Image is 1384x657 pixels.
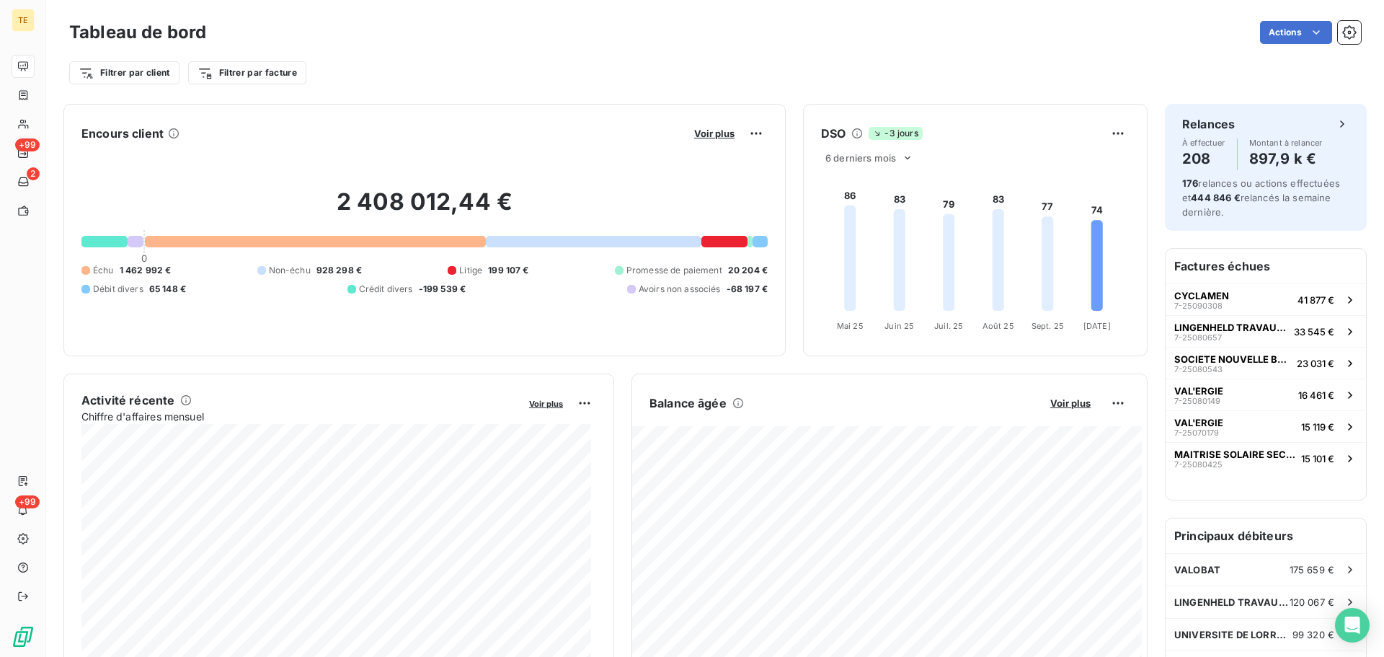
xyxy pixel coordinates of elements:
[837,321,864,331] tspan: Mai 25
[81,188,768,231] h2: 2 408 012,44 €
[1174,365,1223,374] span: 7-25080543
[81,125,164,142] h6: Encours client
[1083,321,1111,331] tspan: [DATE]
[1174,290,1229,301] span: CYCLAMEN
[1249,138,1323,147] span: Montant à relancer
[525,397,567,410] button: Voir plus
[1174,322,1288,333] span: LINGENHELD TRAVAUX SPECIAUX
[1174,629,1292,640] span: UNIVERSITE DE LORRAINE
[869,127,922,140] span: -3 jours
[12,9,35,32] div: TE
[1174,417,1223,428] span: VAL'ERGIE
[1046,397,1095,410] button: Voir plus
[1032,321,1064,331] tspan: Sept. 25
[27,167,40,180] span: 2
[120,264,172,277] span: 1 462 992 €
[1294,326,1334,338] span: 33 545 €
[727,283,768,296] span: -68 197 €
[1290,596,1334,608] span: 120 067 €
[69,61,179,84] button: Filtrer par client
[1301,453,1334,464] span: 15 101 €
[1174,449,1295,460] span: MAITRISE SOLAIRE SECURITE - EMBELLITOIT
[934,321,963,331] tspan: Juil. 25
[81,409,519,424] span: Chiffre d'affaires mensuel
[649,394,727,412] h6: Balance âgée
[81,392,174,409] h6: Activité récente
[419,283,466,296] span: -199 539 €
[359,283,413,296] span: Crédit divers
[1182,115,1235,133] h6: Relances
[884,321,914,331] tspan: Juin 25
[1166,347,1366,379] button: SOCIETE NOUVELLE BEHEM SNB7-2508054323 031 €
[1166,519,1366,553] h6: Principaux débiteurs
[1174,385,1223,397] span: VAL'ERGIE
[1166,283,1366,315] button: CYCLAMEN7-2509030841 877 €
[316,264,362,277] span: 928 298 €
[488,264,528,277] span: 199 107 €
[12,625,35,648] img: Logo LeanPay
[825,152,896,164] span: 6 derniers mois
[269,264,311,277] span: Non-échu
[93,264,114,277] span: Échu
[1166,442,1366,474] button: MAITRISE SOLAIRE SECURITE - EMBELLITOIT7-2508042515 101 €
[1174,397,1220,405] span: 7-25080149
[93,283,143,296] span: Débit divers
[1166,249,1366,283] h6: Factures échues
[1191,192,1240,203] span: 444 846 €
[1182,177,1340,218] span: relances ou actions effectuées et relancés la semaine dernière.
[982,321,1014,331] tspan: Août 25
[1182,177,1198,189] span: 176
[1297,294,1334,306] span: 41 877 €
[694,128,735,139] span: Voir plus
[1174,596,1290,608] span: LINGENHELD TRAVAUX SPECIAUX
[1249,147,1323,170] h4: 897,9 k €
[1297,358,1334,369] span: 23 031 €
[1166,379,1366,410] button: VAL'ERGIE7-2508014916 461 €
[1174,353,1291,365] span: SOCIETE NOUVELLE BEHEM SNB
[15,495,40,508] span: +99
[1290,564,1334,576] span: 175 659 €
[1166,410,1366,442] button: VAL'ERGIE7-2507017915 119 €
[1174,333,1222,342] span: 7-25080657
[459,264,482,277] span: Litige
[1050,397,1091,409] span: Voir plus
[1292,629,1334,640] span: 99 320 €
[149,283,186,296] span: 65 148 €
[529,399,563,409] span: Voir plus
[1174,428,1219,437] span: 7-25070179
[1301,421,1334,433] span: 15 119 €
[1166,315,1366,347] button: LINGENHELD TRAVAUX SPECIAUX7-2508065733 545 €
[15,138,40,151] span: +99
[1174,564,1220,576] span: VALOBAT
[1182,138,1225,147] span: À effectuer
[690,127,739,140] button: Voir plus
[728,264,768,277] span: 20 204 €
[1174,460,1223,469] span: 7-25080425
[69,19,206,45] h3: Tableau de bord
[1260,21,1332,44] button: Actions
[188,61,306,84] button: Filtrer par facture
[1182,147,1225,170] h4: 208
[821,125,846,142] h6: DSO
[639,283,721,296] span: Avoirs non associés
[1335,608,1370,643] div: Open Intercom Messenger
[626,264,722,277] span: Promesse de paiement
[1298,389,1334,401] span: 16 461 €
[1174,301,1223,310] span: 7-25090308
[141,252,147,264] span: 0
